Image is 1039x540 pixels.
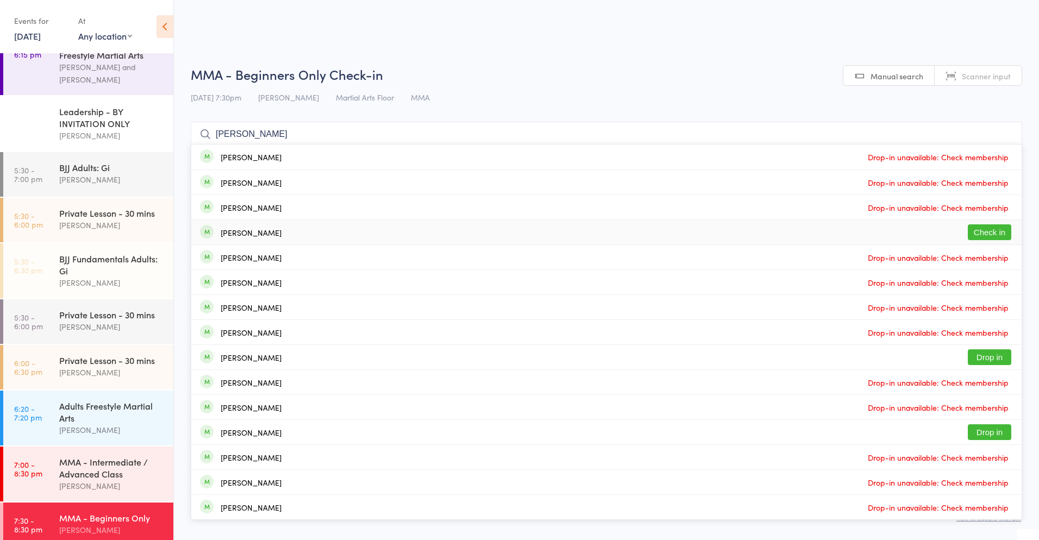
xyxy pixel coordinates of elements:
[3,391,173,445] a: 6:20 -7:20 pmAdults Freestyle Martial Arts[PERSON_NAME]
[59,277,164,289] div: [PERSON_NAME]
[221,503,281,512] div: [PERSON_NAME]
[871,71,923,81] span: Manual search
[865,249,1011,266] span: Drop-in unavailable: Check membership
[59,354,164,366] div: Private Lesson - 30 mins
[221,278,281,287] div: [PERSON_NAME]
[865,374,1011,391] span: Drop-in unavailable: Check membership
[14,41,41,59] time: 5:30 - 6:15 pm
[3,28,173,95] a: 5:30 -6:15 pm[DEMOGRAPHIC_DATA] Freestyle Martial Arts[PERSON_NAME] and [PERSON_NAME]
[59,524,164,536] div: [PERSON_NAME]
[3,345,173,390] a: 6:00 -6:30 pmPrivate Lesson - 30 mins[PERSON_NAME]
[3,243,173,298] a: 5:30 -6:30 pmBJJ Fundamentals Adults: Gi[PERSON_NAME]
[221,378,281,387] div: [PERSON_NAME]
[3,299,173,344] a: 5:30 -6:00 pmPrivate Lesson - 30 mins[PERSON_NAME]
[59,321,164,333] div: [PERSON_NAME]
[221,428,281,437] div: [PERSON_NAME]
[411,92,430,103] span: MMA
[3,152,173,197] a: 5:30 -7:00 pmBJJ Adults: Gi[PERSON_NAME]
[78,12,132,30] div: At
[865,449,1011,466] span: Drop-in unavailable: Check membership
[336,92,394,103] span: Martial Arts Floor
[59,424,164,436] div: [PERSON_NAME]
[3,96,173,151] a: 5:30 -6:00 pmLeadership - BY INVITATION ONLY[PERSON_NAME]
[59,456,164,480] div: MMA - Intermediate / Advanced Class
[59,173,164,186] div: [PERSON_NAME]
[221,253,281,262] div: [PERSON_NAME]
[221,203,281,212] div: [PERSON_NAME]
[865,299,1011,316] span: Drop-in unavailable: Check membership
[865,274,1011,291] span: Drop-in unavailable: Check membership
[59,480,164,492] div: [PERSON_NAME]
[865,149,1011,165] span: Drop-in unavailable: Check membership
[968,224,1011,240] button: Check in
[14,313,43,330] time: 5:30 - 6:00 pm
[221,228,281,237] div: [PERSON_NAME]
[968,349,1011,365] button: Drop in
[14,516,42,533] time: 7:30 - 8:30 pm
[59,309,164,321] div: Private Lesson - 30 mins
[14,359,42,376] time: 6:00 - 6:30 pm
[59,400,164,424] div: Adults Freestyle Martial Arts
[14,12,67,30] div: Events for
[258,92,319,103] span: [PERSON_NAME]
[865,324,1011,341] span: Drop-in unavailable: Check membership
[221,178,281,187] div: [PERSON_NAME]
[59,105,164,129] div: Leadership - BY INVITATION ONLY
[14,110,43,127] time: 5:30 - 6:00 pm
[59,366,164,379] div: [PERSON_NAME]
[14,30,41,42] a: [DATE]
[14,211,43,229] time: 5:30 - 6:00 pm
[865,499,1011,516] span: Drop-in unavailable: Check membership
[191,122,1022,147] input: Search
[3,198,173,242] a: 5:30 -6:00 pmPrivate Lesson - 30 mins[PERSON_NAME]
[865,399,1011,416] span: Drop-in unavailable: Check membership
[59,161,164,173] div: BJJ Adults: Gi
[191,92,241,103] span: [DATE] 7:30pm
[59,219,164,231] div: [PERSON_NAME]
[221,328,281,337] div: [PERSON_NAME]
[14,257,42,274] time: 5:30 - 6:30 pm
[968,424,1011,440] button: Drop in
[59,512,164,524] div: MMA - Beginners Only
[865,174,1011,191] span: Drop-in unavailable: Check membership
[14,460,42,478] time: 7:00 - 8:30 pm
[221,403,281,412] div: [PERSON_NAME]
[962,71,1011,81] span: Scanner input
[78,30,132,42] div: Any location
[865,474,1011,491] span: Drop-in unavailable: Check membership
[14,166,42,183] time: 5:30 - 7:00 pm
[865,199,1011,216] span: Drop-in unavailable: Check membership
[221,353,281,362] div: [PERSON_NAME]
[221,303,281,312] div: [PERSON_NAME]
[59,129,164,142] div: [PERSON_NAME]
[221,453,281,462] div: [PERSON_NAME]
[221,153,281,161] div: [PERSON_NAME]
[14,404,42,422] time: 6:20 - 7:20 pm
[59,61,164,86] div: [PERSON_NAME] and [PERSON_NAME]
[221,478,281,487] div: [PERSON_NAME]
[3,447,173,501] a: 7:00 -8:30 pmMMA - Intermediate / Advanced Class[PERSON_NAME]
[191,65,1022,83] h2: MMA - Beginners Only Check-in
[59,207,164,219] div: Private Lesson - 30 mins
[59,253,164,277] div: BJJ Fundamentals Adults: Gi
